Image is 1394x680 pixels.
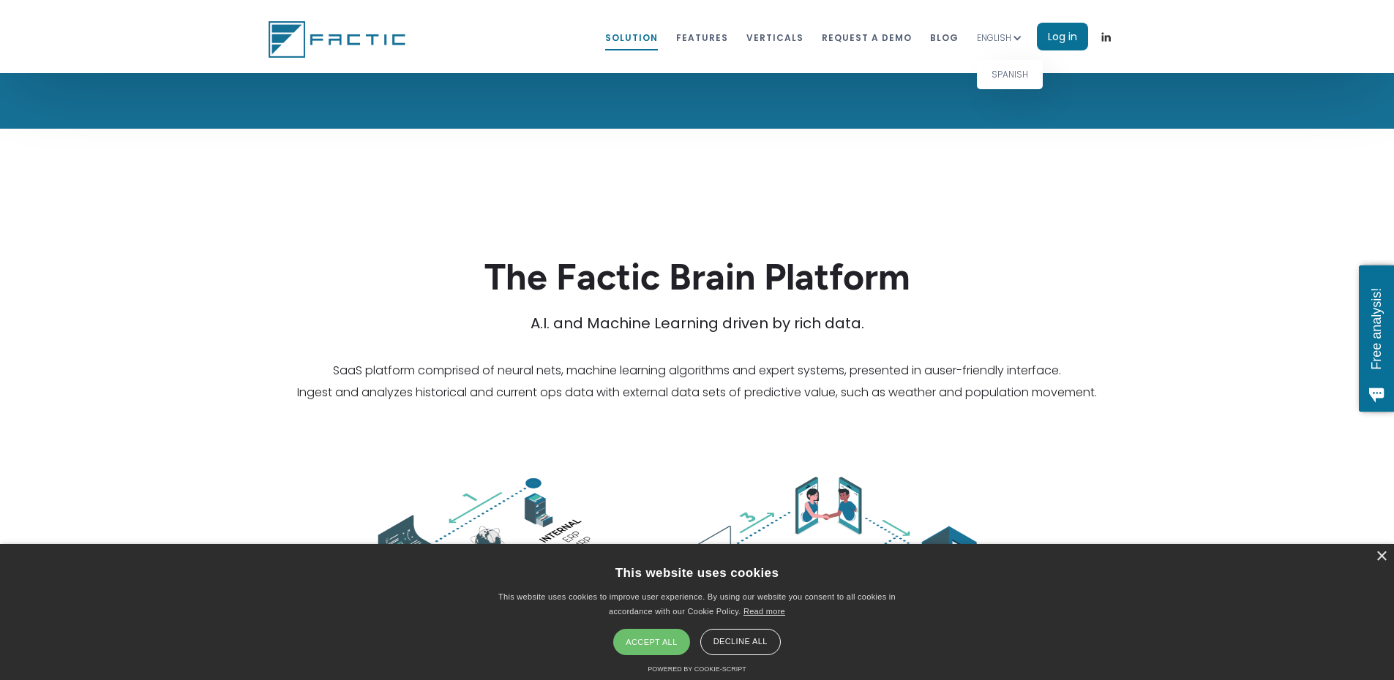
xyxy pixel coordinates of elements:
a: SPANISH [977,60,1043,89]
span: This website uses cookies to improve user experience. By using our website you consent to all coo... [498,592,896,616]
nav: ENGLISH [977,60,1043,89]
a: Log in [1037,23,1088,50]
div: Decline all [700,629,781,655]
div: This website uses cookies [615,555,779,590]
a: blog [930,23,959,50]
div: ENGLISH [977,31,1011,45]
div: Accept all [613,629,689,655]
a: Powered by cookie-script [648,665,746,673]
a: VERTICALS [746,23,803,50]
a: Read more [743,607,785,616]
a: Solution [605,23,658,50]
div: ENGLISH [977,14,1037,60]
a: features [676,23,728,50]
a: REQUEST A DEMO [822,23,912,50]
div: × [1376,551,1387,562]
